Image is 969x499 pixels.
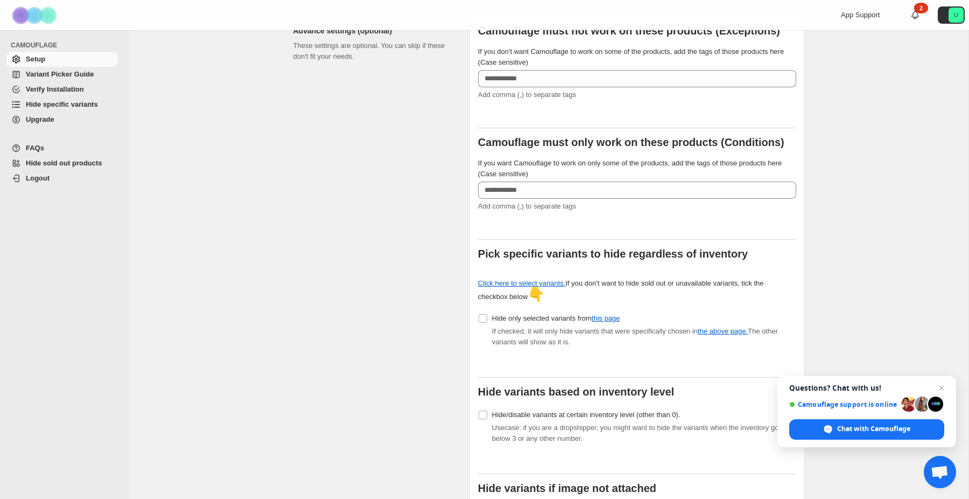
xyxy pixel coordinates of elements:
span: Add comma (,) to separate tags [478,202,576,210]
span: Variant Picker Guide [26,70,94,78]
a: this page [592,314,620,322]
span: If you don't want Camouflage to work on some of the products, add the tags of those products here... [478,47,784,66]
div: 2 [914,3,928,13]
b: Hide variants based on inventory level [478,386,675,398]
a: Logout [6,171,117,186]
a: Hide sold out products [6,156,117,171]
span: Add comma (,) to separate tags [478,91,576,99]
img: Camouflage [9,1,62,30]
span: Camouflage support is online [789,400,897,408]
p: These settings are optional. You can skip if these don't fit your needs. [293,40,452,62]
div: If you don't want to hide sold out or unavailable variants, tick the checkbox below [478,278,764,302]
span: Chat with Camouflage [837,424,910,434]
a: Variant Picker Guide [6,67,117,82]
h2: Advance settings (optional) [293,25,452,36]
span: Hide only selected variants from [492,314,620,322]
a: Setup [6,52,117,67]
a: 2 [910,10,921,20]
span: Setup [26,55,45,63]
a: the above page. [698,327,748,335]
a: Open chat [924,456,956,488]
span: App Support [841,11,880,19]
span: CAMOUFLAGE [11,41,122,50]
a: FAQs [6,141,117,156]
span: Questions? Chat with us! [789,384,944,392]
a: Verify Installation [6,82,117,97]
span: If checked, it will only hide variants that were specifically chosen in The other variants will s... [492,327,778,346]
span: 👇 [528,286,545,302]
span: Usecase: if you are a dropshipper, you might want to hide the variants when the inventory goes be... [492,424,786,442]
span: If you want Camouflage to work on only some of the products, add the tags of those products here ... [478,159,782,178]
text: U [954,12,958,18]
button: Avatar with initials U [938,6,965,24]
span: Logout [26,174,50,182]
span: Hide/disable variants at certain inventory level (other than 0). [492,411,680,419]
a: Click here to select variants. [478,279,566,287]
a: Hide specific variants [6,97,117,112]
span: Verify Installation [26,85,84,93]
a: Upgrade [6,112,117,127]
span: Chat with Camouflage [789,419,944,440]
b: Hide variants if image not attached [478,482,656,494]
b: Camouflage must not work on these products (Exceptions) [478,25,780,37]
b: Camouflage must only work on these products (Conditions) [478,136,784,148]
span: Hide sold out products [26,159,102,167]
span: Upgrade [26,115,54,123]
span: Avatar with initials U [949,8,964,23]
b: Pick specific variants to hide regardless of inventory [478,248,748,260]
span: FAQs [26,144,44,152]
span: Hide specific variants [26,100,98,108]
